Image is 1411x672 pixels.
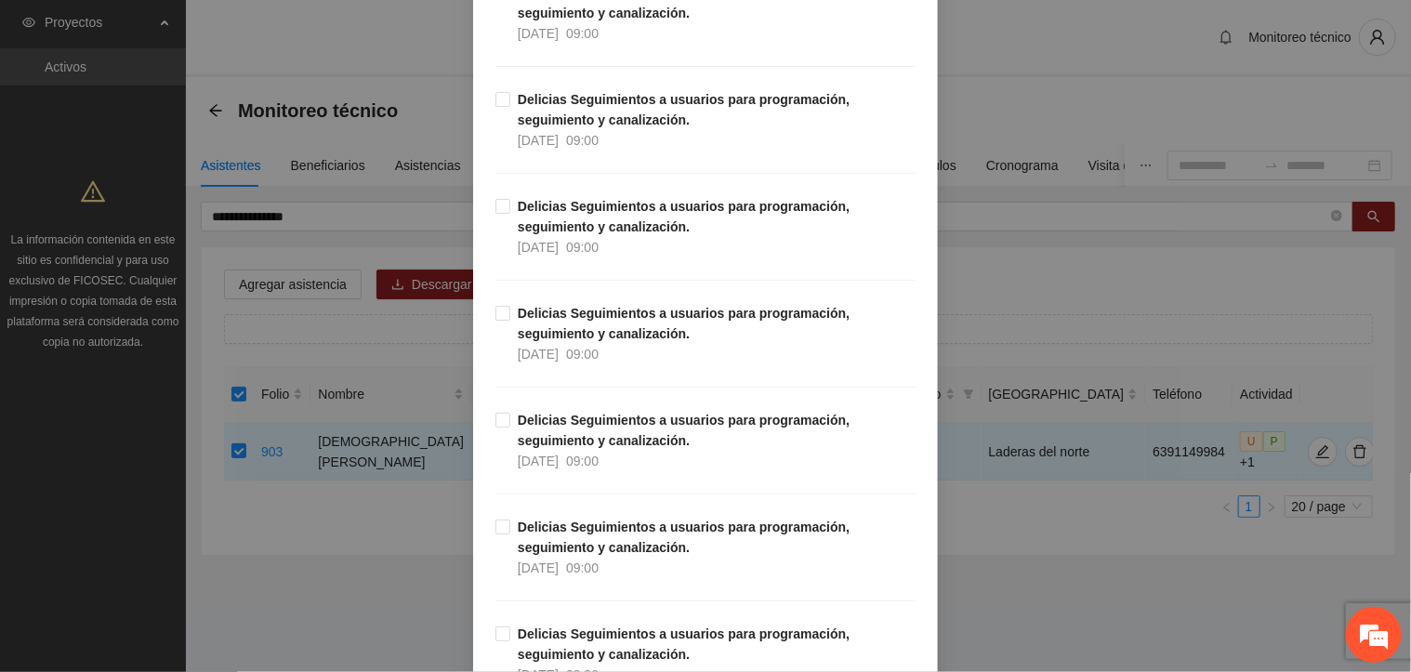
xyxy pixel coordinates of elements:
span: 09:00 [566,133,599,148]
span: [DATE] [518,133,559,148]
strong: Delicias Seguimientos a usuarios para programación, seguimiento y canalización. [518,413,850,448]
strong: Delicias Seguimientos a usuarios para programación, seguimiento y canalización. [518,626,850,662]
span: [DATE] [518,454,559,468]
div: Minimizar ventana de chat en vivo [305,9,349,54]
span: 09:00 [566,560,599,575]
strong: Delicias Seguimientos a usuarios para programación, seguimiento y canalización. [518,199,850,234]
span: [DATE] [518,347,559,362]
span: 09:00 [566,26,599,41]
span: [DATE] [518,240,559,255]
span: 09:00 [566,240,599,255]
div: Chatear ahora [100,469,264,505]
span: No hay ninguna conversación en curso [46,253,317,441]
span: 09:00 [566,454,599,468]
span: [DATE] [518,26,559,41]
strong: Delicias Seguimientos a usuarios para programación, seguimiento y canalización. [518,306,850,341]
div: Conversaciones [97,96,312,119]
strong: Delicias Seguimientos a usuarios para programación, seguimiento y canalización. [518,520,850,555]
span: [DATE] [518,560,559,575]
span: 09:00 [566,347,599,362]
strong: Delicias Seguimientos a usuarios para programación, seguimiento y canalización. [518,92,850,127]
